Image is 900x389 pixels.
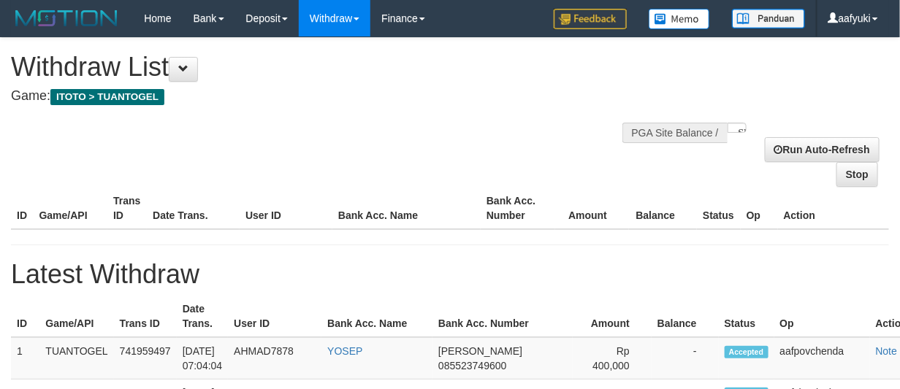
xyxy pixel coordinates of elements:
[697,188,741,229] th: Status
[649,9,710,29] img: Button%20Memo.svg
[652,296,719,337] th: Balance
[629,188,697,229] th: Balance
[778,188,889,229] th: Action
[774,296,870,337] th: Op
[836,162,878,187] a: Stop
[33,188,107,229] th: Game/API
[327,345,362,357] a: YOSEP
[177,296,229,337] th: Date Trans.
[741,188,778,229] th: Op
[765,137,880,162] a: Run Auto-Refresh
[11,296,39,337] th: ID
[321,296,432,337] th: Bank Acc. Name
[719,296,774,337] th: Status
[177,337,229,380] td: [DATE] 07:04:04
[332,188,481,229] th: Bank Acc. Name
[554,9,627,29] img: Feedback.jpg
[573,296,652,337] th: Amount
[432,296,573,337] th: Bank Acc. Number
[11,89,585,104] h4: Game:
[573,337,652,380] td: Rp 400,000
[240,188,332,229] th: User ID
[481,188,555,229] th: Bank Acc. Number
[39,296,113,337] th: Game/API
[11,337,39,380] td: 1
[50,89,164,105] span: ITOTO > TUANTOGEL
[114,296,177,337] th: Trans ID
[11,7,122,29] img: MOTION_logo.png
[725,346,769,358] span: Accepted
[39,337,113,380] td: TUANTOGEL
[114,337,177,380] td: 741959497
[147,188,240,229] th: Date Trans.
[228,337,321,380] td: AHMAD7878
[438,345,522,357] span: [PERSON_NAME]
[11,53,585,82] h1: Withdraw List
[228,296,321,337] th: User ID
[732,9,805,28] img: panduan.png
[11,188,33,229] th: ID
[652,337,719,380] td: -
[555,188,630,229] th: Amount
[438,360,506,371] span: 085523749600
[622,123,728,143] div: PGA Site Balance /
[876,345,898,357] a: Note
[11,260,889,289] h1: Latest Withdraw
[774,337,870,380] td: aafpovchenda
[107,188,147,229] th: Trans ID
